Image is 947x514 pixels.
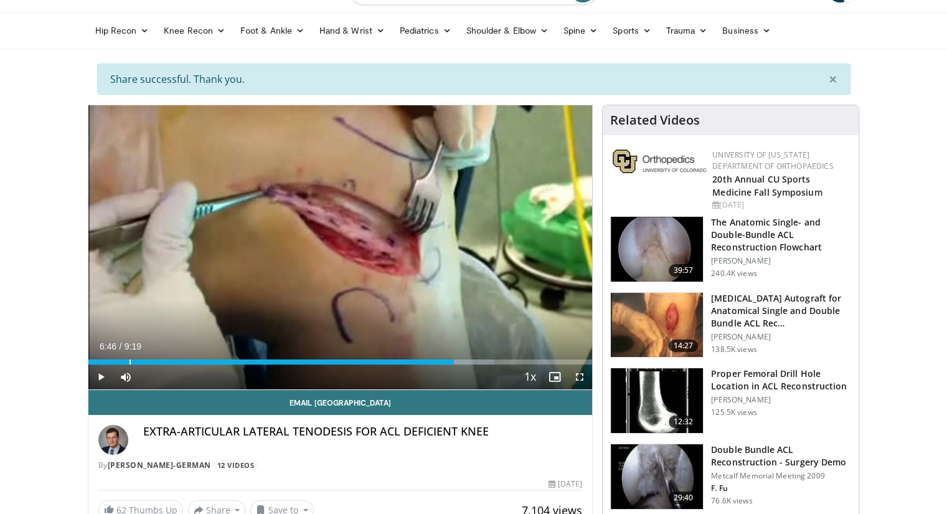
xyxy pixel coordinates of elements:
a: 14:27 [MEDICAL_DATA] Autograft for Anatomical Single and Double Bundle ACL Rec… [PERSON_NAME] 138... [610,292,851,358]
p: [PERSON_NAME] [711,395,851,405]
a: Business [715,18,778,43]
img: Avatar [98,425,128,455]
a: Hip Recon [88,18,157,43]
a: Pediatrics [392,18,459,43]
h3: The Anatomic Single- and Double-Bundle ACL Reconstruction Flowchart [711,216,851,254]
a: Sports [605,18,659,43]
img: ffu_3.png.150x105_q85_crop-smart_upscale.jpg [611,444,703,509]
h4: Related Videos [610,113,700,128]
button: × [816,64,850,94]
h4: EXTRA-ARTICULAR LATERAL TENODESIS FOR ACL DEFICIENT KNEE [143,425,583,439]
p: 76.6K views [711,496,752,506]
p: Metcalf Memorial Meeting 2009 [711,471,851,481]
button: Enable picture-in-picture mode [542,364,567,389]
p: 125.5K views [711,407,756,417]
a: Shoulder & Elbow [459,18,556,43]
img: 281064_0003_1.png.150x105_q85_crop-smart_upscale.jpg [611,293,703,358]
img: 355603a8-37da-49b6-856f-e00d7e9307d3.png.150x105_q85_autocrop_double_scale_upscale_version-0.2.png [613,150,706,173]
a: 29:40 Double Bundle ACL Reconstruction - Surgery Demo Metcalf Memorial Meeting 2009 F. Fu 76.6K v... [610,444,851,510]
h3: Double Bundle ACL Reconstruction - Surgery Demo [711,444,851,469]
a: Hand & Wrist [312,18,392,43]
a: Foot & Ankle [233,18,312,43]
span: 39:57 [669,264,699,277]
a: Email [GEOGRAPHIC_DATA] [88,390,593,415]
a: 39:57 The Anatomic Single- and Double-Bundle ACL Reconstruction Flowchart [PERSON_NAME] 240.4K views [610,216,851,282]
p: [PERSON_NAME] [711,332,851,342]
span: 6:46 [100,341,116,351]
img: Fu_0_3.png.150x105_q85_crop-smart_upscale.jpg [611,217,703,282]
div: Share successful. Thank you. [97,64,850,95]
p: F. Fu [711,483,851,493]
a: Trauma [659,18,715,43]
a: 12 Videos [213,460,258,470]
video-js: Video Player [88,105,593,390]
p: [PERSON_NAME] [711,256,851,266]
img: Title_01_100001165_3.jpg.150x105_q85_crop-smart_upscale.jpg [611,368,703,433]
p: 138.5K views [711,345,756,355]
p: 240.4K views [711,269,756,278]
div: [DATE] [549,478,582,490]
button: Mute [113,364,138,389]
button: Fullscreen [567,364,592,389]
h3: Proper Femoral Drill Hole Location in ACL Reconstruction [711,368,851,393]
a: [PERSON_NAME]-German [108,460,211,470]
a: Knee Recon [156,18,233,43]
button: Playback Rate [517,364,542,389]
span: 9:19 [125,341,141,351]
div: By [98,460,583,471]
span: / [120,341,122,351]
span: 29:40 [669,492,699,504]
div: [DATE] [712,199,849,211]
a: Spine [556,18,605,43]
a: 12:32 Proper Femoral Drill Hole Location in ACL Reconstruction [PERSON_NAME] 125.5K views [610,368,851,434]
div: Progress Bar [88,359,593,364]
span: 12:32 [669,416,699,428]
a: University of [US_STATE] Department of Orthopaedics [712,150,833,171]
span: 14:27 [669,340,699,352]
a: 20th Annual CU Sports Medicine Fall Symposium [712,173,822,198]
h3: [MEDICAL_DATA] Autograft for Anatomical Single and Double Bundle ACL Rec… [711,292,851,330]
button: Play [88,364,113,389]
